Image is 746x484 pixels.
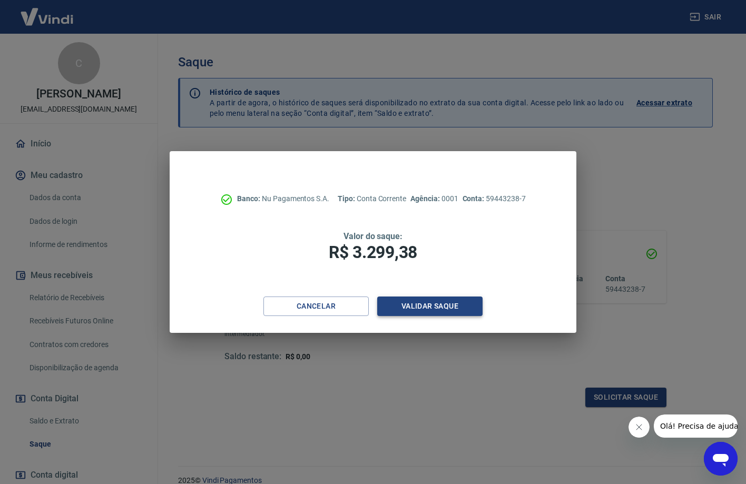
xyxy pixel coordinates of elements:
span: Olá! Precisa de ajuda? [6,7,89,16]
iframe: Botão para abrir a janela de mensagens [704,442,738,476]
p: Conta Corrente [338,193,406,204]
span: R$ 3.299,38 [329,242,417,262]
span: Agência: [410,194,441,203]
button: Validar saque [377,297,483,316]
iframe: Fechar mensagem [629,417,650,438]
span: Banco: [237,194,262,203]
span: Tipo: [338,194,357,203]
span: Conta: [463,194,486,203]
p: 0001 [410,193,458,204]
p: Nu Pagamentos S.A. [237,193,329,204]
iframe: Mensagem da empresa [654,414,738,438]
button: Cancelar [263,297,369,316]
span: Valor do saque: [343,231,403,241]
p: 59443238-7 [463,193,526,204]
